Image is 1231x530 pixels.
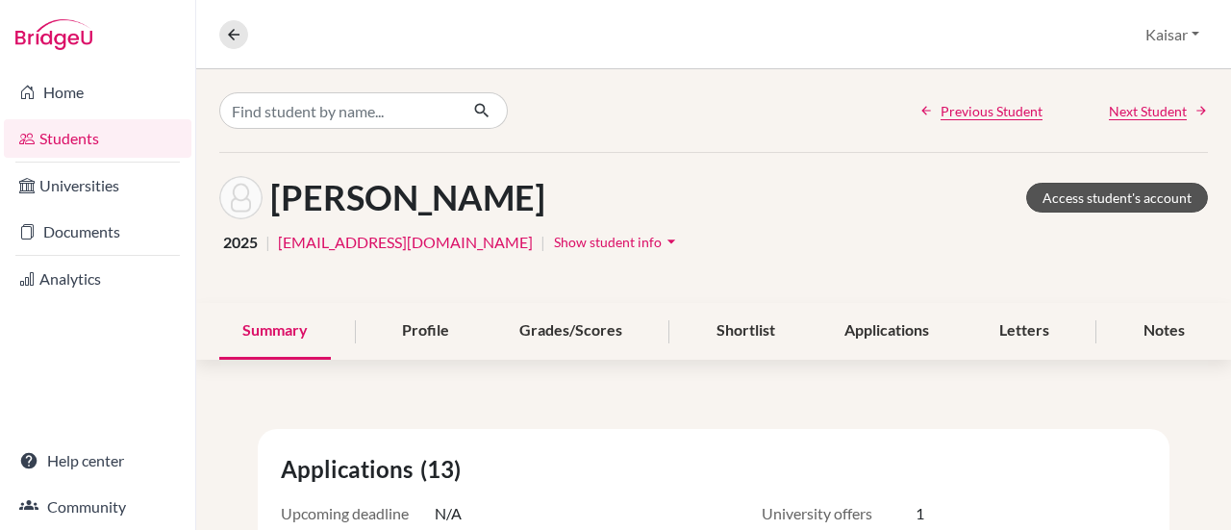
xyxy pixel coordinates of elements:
[4,260,191,298] a: Analytics
[281,452,420,487] span: Applications
[15,19,92,50] img: Bridge-U
[435,502,462,525] span: N/A
[4,166,191,205] a: Universities
[1120,303,1208,360] div: Notes
[540,231,545,254] span: |
[976,303,1072,360] div: Letters
[223,231,258,254] span: 2025
[693,303,798,360] div: Shortlist
[496,303,645,360] div: Grades/Scores
[278,231,533,254] a: [EMAIL_ADDRESS][DOMAIN_NAME]
[4,213,191,251] a: Documents
[4,119,191,158] a: Students
[919,101,1043,121] a: Previous Student
[219,303,331,360] div: Summary
[219,176,263,219] img: Naintara Roy's avatar
[281,502,435,525] span: Upcoming deadline
[265,231,270,254] span: |
[1026,183,1208,213] a: Access student's account
[553,227,682,257] button: Show student infoarrow_drop_down
[270,177,545,218] h1: [PERSON_NAME]
[1109,101,1208,121] a: Next Student
[1109,101,1187,121] span: Next Student
[662,232,681,251] i: arrow_drop_down
[4,73,191,112] a: Home
[941,101,1043,121] span: Previous Student
[379,303,472,360] div: Profile
[1137,16,1208,53] button: Kaisar
[821,303,952,360] div: Applications
[762,502,916,525] span: University offers
[420,452,468,487] span: (13)
[916,502,924,525] span: 1
[4,488,191,526] a: Community
[219,92,458,129] input: Find student by name...
[4,442,191,480] a: Help center
[554,234,662,250] span: Show student info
